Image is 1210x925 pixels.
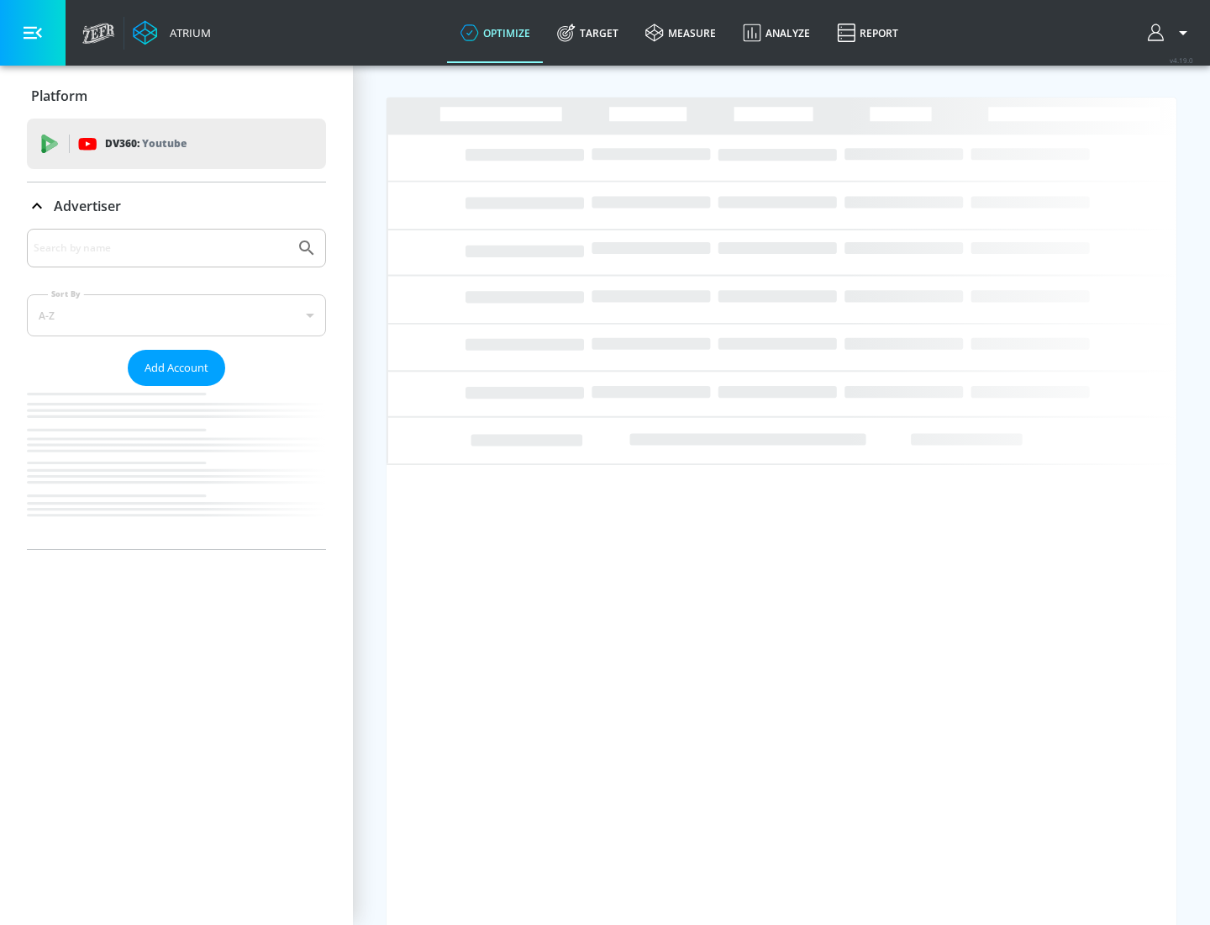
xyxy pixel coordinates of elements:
[632,3,729,63] a: measure
[447,3,544,63] a: optimize
[544,3,632,63] a: Target
[27,119,326,169] div: DV360: Youtube
[27,294,326,336] div: A-Z
[105,135,187,153] p: DV360:
[145,358,208,378] span: Add Account
[823,3,912,63] a: Report
[128,350,225,386] button: Add Account
[1170,55,1193,65] span: v 4.19.0
[729,3,823,63] a: Analyze
[133,20,211,45] a: Atrium
[54,197,121,215] p: Advertiser
[27,229,326,549] div: Advertiser
[142,135,187,152] p: Youtube
[31,87,87,105] p: Platform
[34,237,288,259] input: Search by name
[163,25,211,40] div: Atrium
[48,288,84,299] label: Sort By
[27,72,326,119] div: Platform
[27,386,326,549] nav: list of Advertiser
[27,182,326,230] div: Advertiser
